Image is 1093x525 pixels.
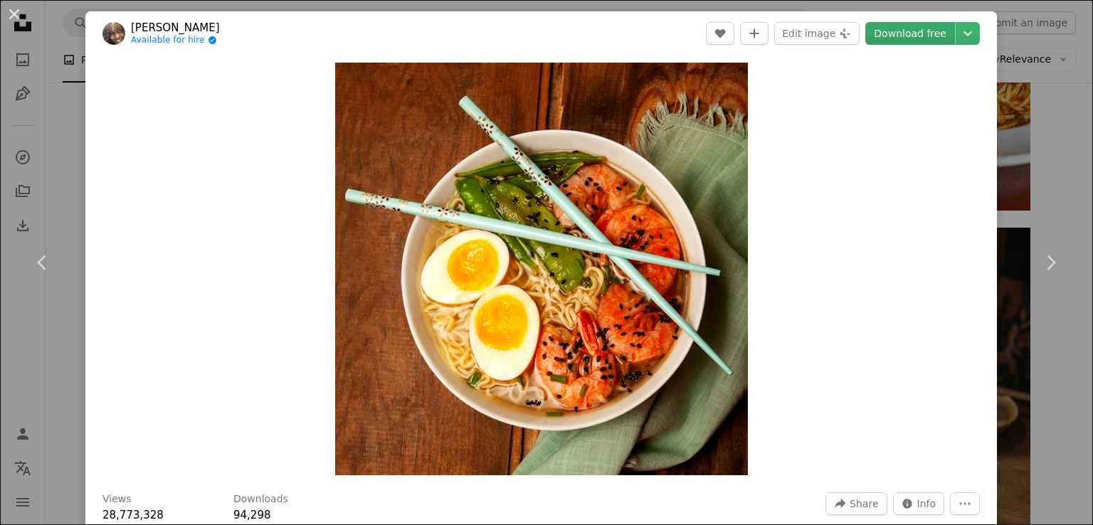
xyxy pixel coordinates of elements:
[956,22,980,45] button: Choose download size
[950,492,980,515] button: More Actions
[865,22,955,45] a: Download free
[706,22,734,45] button: Like
[893,492,945,515] button: Stats about this image
[131,21,220,35] a: [PERSON_NAME]
[335,63,748,475] img: round white bowl with ramen and egg
[102,22,125,45] img: Go to Michele Blackwell's profile
[850,493,878,514] span: Share
[774,22,860,45] button: Edit image
[102,509,164,521] span: 28,773,328
[740,22,769,45] button: Add to Collection
[335,63,748,475] button: Zoom in on this image
[1008,194,1093,331] a: Next
[102,492,132,507] h3: Views
[131,35,220,46] a: Available for hire
[233,492,288,507] h3: Downloads
[825,492,887,515] button: Share this image
[917,493,936,514] span: Info
[233,509,271,521] span: 94,298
